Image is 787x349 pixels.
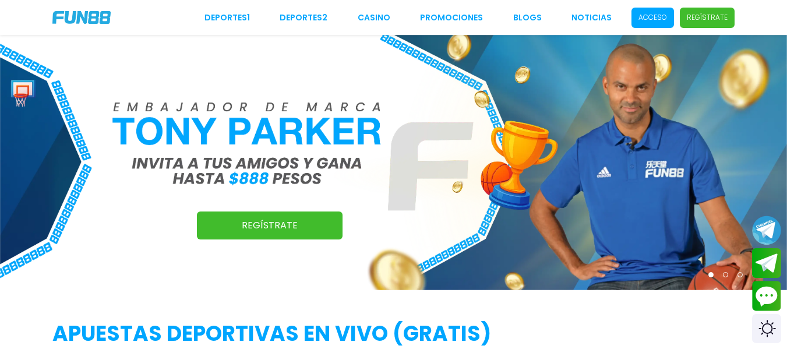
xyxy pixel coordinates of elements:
[638,12,667,23] p: Acceso
[358,12,390,24] a: CASINO
[752,215,781,245] button: Join telegram channel
[420,12,483,24] a: Promociones
[52,11,111,24] img: Company Logo
[752,248,781,279] button: Join telegram
[752,281,781,311] button: Contact customer service
[687,12,728,23] p: Regístrate
[513,12,542,24] a: BLOGS
[752,314,781,343] div: Switch theme
[197,211,343,239] a: Regístrate
[280,12,327,24] a: Deportes2
[204,12,250,24] a: Deportes1
[571,12,612,24] a: NOTICIAS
